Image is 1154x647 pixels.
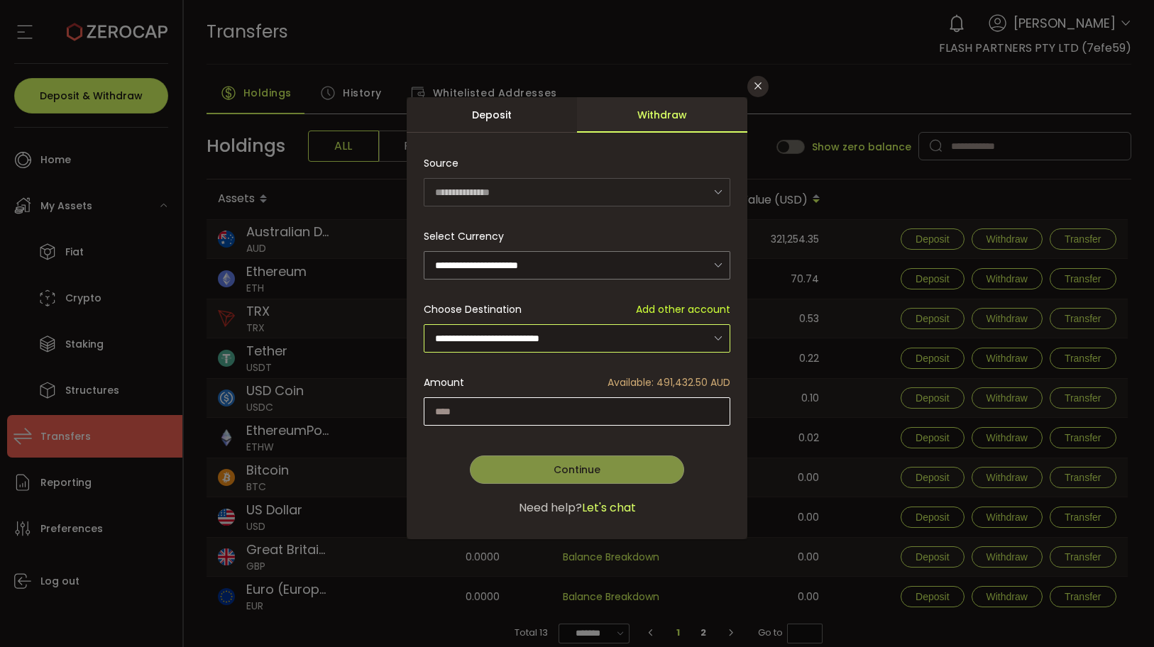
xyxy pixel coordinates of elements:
span: Continue [554,463,600,477]
div: Deposit [407,97,577,133]
span: Let's chat [582,499,636,516]
div: dialog [407,97,747,539]
iframe: Chat Widget [985,494,1154,647]
label: Select Currency [424,229,512,243]
div: Withdraw [577,97,747,133]
span: Available: 491,432.50 AUD [608,375,730,390]
button: Continue [470,455,684,484]
span: Amount [424,375,464,390]
span: Need help? [519,499,582,516]
button: Close [747,76,769,97]
span: Add other account [636,302,730,317]
span: Choose Destination [424,302,522,317]
span: Source [424,149,458,177]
